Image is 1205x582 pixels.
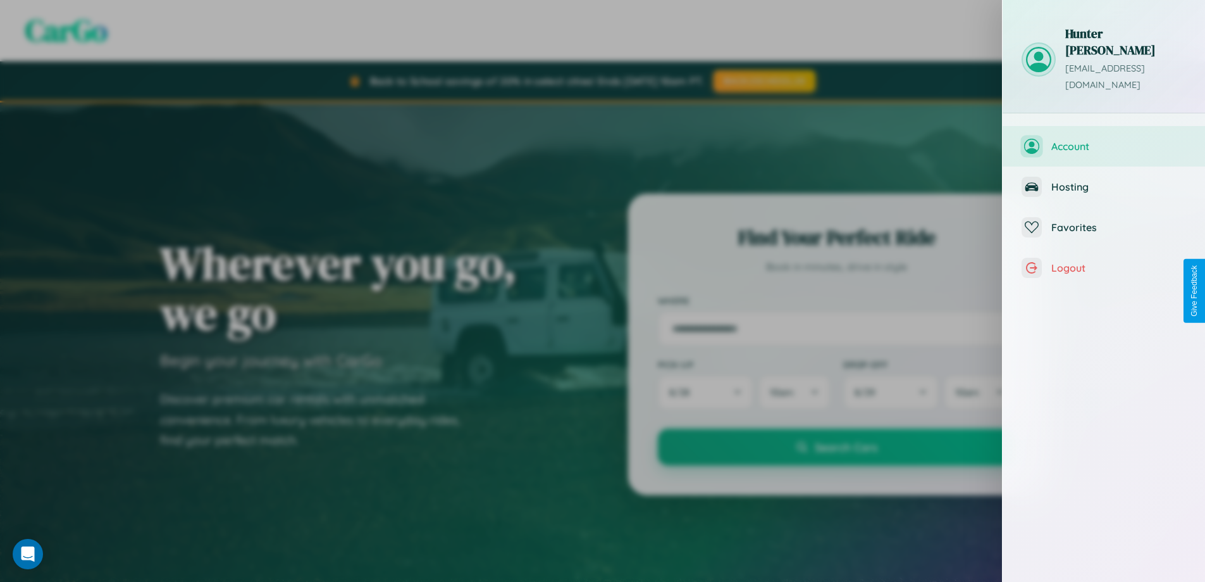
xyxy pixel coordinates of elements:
span: Logout [1051,262,1186,274]
span: Favorites [1051,221,1186,234]
div: Give Feedback [1190,265,1199,317]
button: Logout [1003,248,1205,288]
div: Open Intercom Messenger [13,539,43,569]
span: Hosting [1051,180,1186,193]
button: Account [1003,126,1205,167]
button: Favorites [1003,207,1205,248]
button: Hosting [1003,167,1205,207]
span: Account [1051,140,1186,153]
h3: Hunter [PERSON_NAME] [1065,25,1186,58]
p: [EMAIL_ADDRESS][DOMAIN_NAME] [1065,61,1186,94]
